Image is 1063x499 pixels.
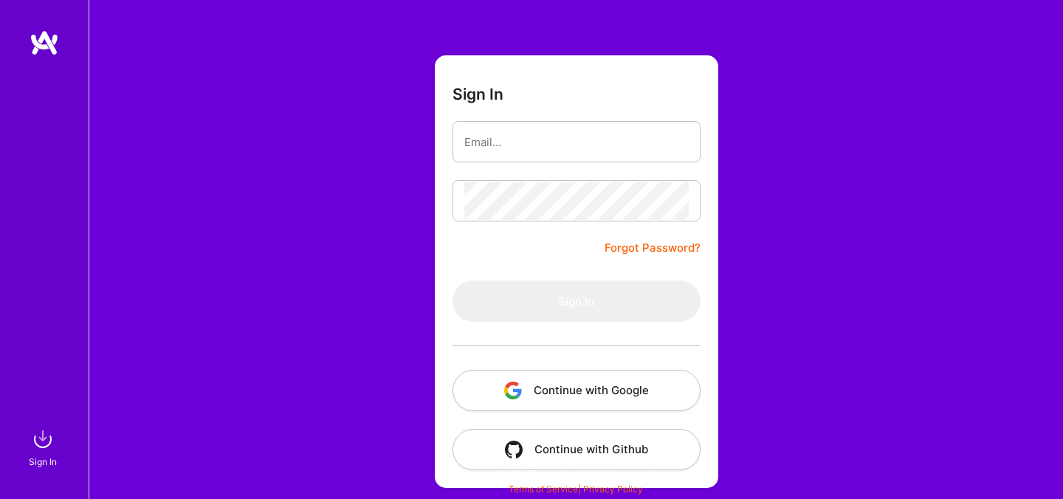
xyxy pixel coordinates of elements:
[509,483,643,495] span: |
[464,123,689,161] input: Email...
[453,85,503,103] h3: Sign In
[453,429,701,470] button: Continue with Github
[504,382,522,399] img: icon
[30,30,59,56] img: logo
[453,281,701,322] button: Sign In
[453,370,701,411] button: Continue with Google
[28,424,58,454] img: sign in
[29,454,57,469] div: Sign In
[509,483,578,495] a: Terms of Service
[89,455,1063,492] div: © 2025 ATeams Inc., All rights reserved.
[31,424,58,469] a: sign inSign In
[583,483,643,495] a: Privacy Policy
[605,239,701,257] a: Forgot Password?
[505,441,523,458] img: icon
